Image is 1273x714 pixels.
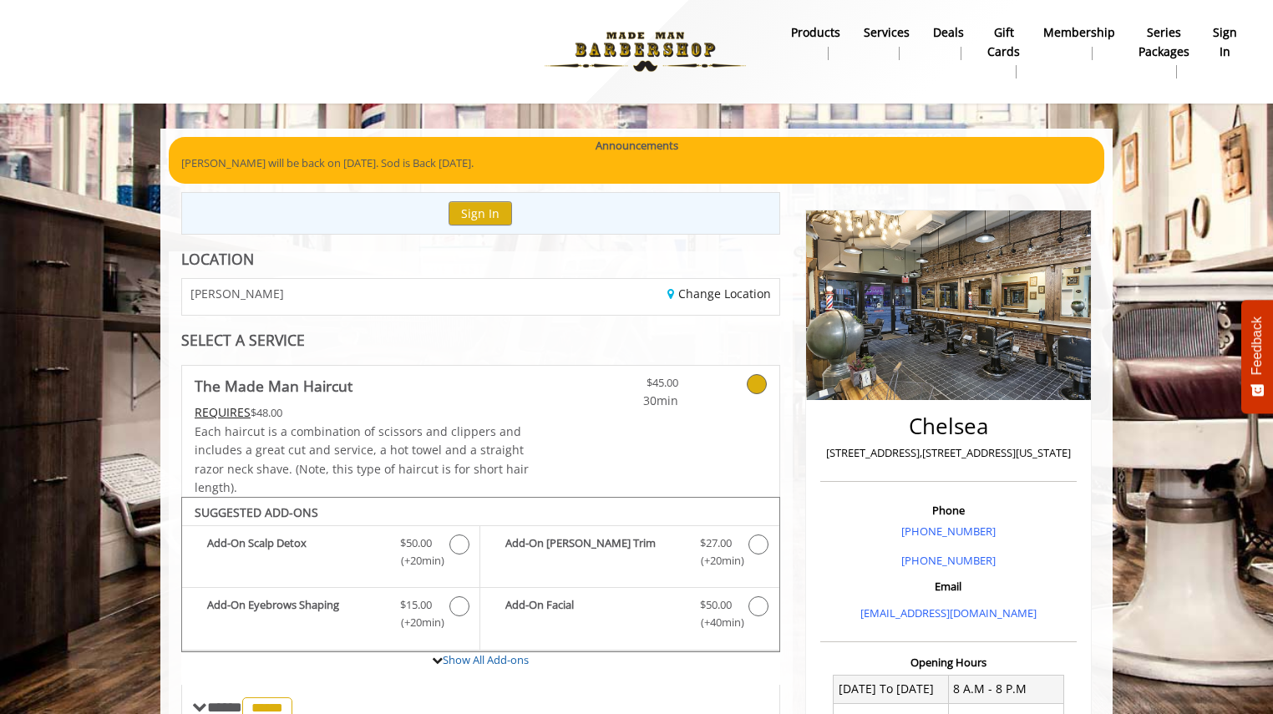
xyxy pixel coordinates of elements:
[489,596,770,636] label: Add-On Facial
[392,552,441,570] span: (+20min )
[779,21,852,64] a: Productsproducts
[1213,23,1237,61] b: sign in
[691,614,740,631] span: (+40min )
[596,137,678,154] b: Announcements
[580,392,678,410] span: 30min
[530,6,760,98] img: Made Man Barbershop logo
[921,21,976,64] a: DealsDeals
[195,374,352,398] b: The Made Man Haircut
[820,656,1077,668] h3: Opening Hours
[1139,23,1189,61] b: Series packages
[1241,300,1273,413] button: Feedback - Show survey
[181,154,1092,172] p: [PERSON_NAME] will be back on [DATE]. Sod is Back [DATE].
[824,414,1073,438] h2: Chelsea
[824,580,1073,592] h3: Email
[181,497,780,652] div: The Made Man Haircut Add-onS
[700,534,732,552] span: $27.00
[392,614,441,631] span: (+20min )
[860,605,1037,620] a: [EMAIL_ADDRESS][DOMAIN_NAME]
[901,553,996,568] a: [PHONE_NUMBER]
[667,286,771,301] a: Change Location
[580,366,678,410] a: $45.00
[1201,21,1249,64] a: sign insign in
[948,675,1063,703] td: 8 A.M - 8 P.M
[1043,23,1115,42] b: Membership
[824,444,1073,462] p: [STREET_ADDRESS],[STREET_ADDRESS][US_STATE]
[824,504,1073,516] h3: Phone
[901,524,996,539] a: [PHONE_NUMBER]
[207,534,383,570] b: Add-On Scalp Detox
[987,23,1020,61] b: gift cards
[443,652,529,667] a: Show All Add-ons
[933,23,964,42] b: Deals
[700,596,732,614] span: $50.00
[505,534,682,570] b: Add-On [PERSON_NAME] Trim
[1032,21,1127,64] a: MembershipMembership
[195,504,318,520] b: SUGGESTED ADD-ONS
[852,21,921,64] a: ServicesServices
[190,596,471,636] label: Add-On Eyebrows Shaping
[449,201,512,225] button: Sign In
[195,423,529,495] span: Each haircut is a combination of scissors and clippers and includes a great cut and service, a ho...
[207,596,383,631] b: Add-On Eyebrows Shaping
[190,534,471,574] label: Add-On Scalp Detox
[195,404,251,420] span: This service needs some Advance to be paid before we block your appointment
[181,249,254,269] b: LOCATION
[834,675,949,703] td: [DATE] To [DATE]
[505,596,682,631] b: Add-On Facial
[1127,21,1201,83] a: Series packagesSeries packages
[190,287,284,300] span: [PERSON_NAME]
[195,403,530,422] div: $48.00
[976,21,1032,83] a: Gift cardsgift cards
[791,23,840,42] b: products
[691,552,740,570] span: (+20min )
[400,534,432,552] span: $50.00
[181,332,780,348] div: SELECT A SERVICE
[864,23,910,42] b: Services
[400,596,432,614] span: $15.00
[489,534,770,574] label: Add-On Beard Trim
[1250,316,1265,375] span: Feedback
